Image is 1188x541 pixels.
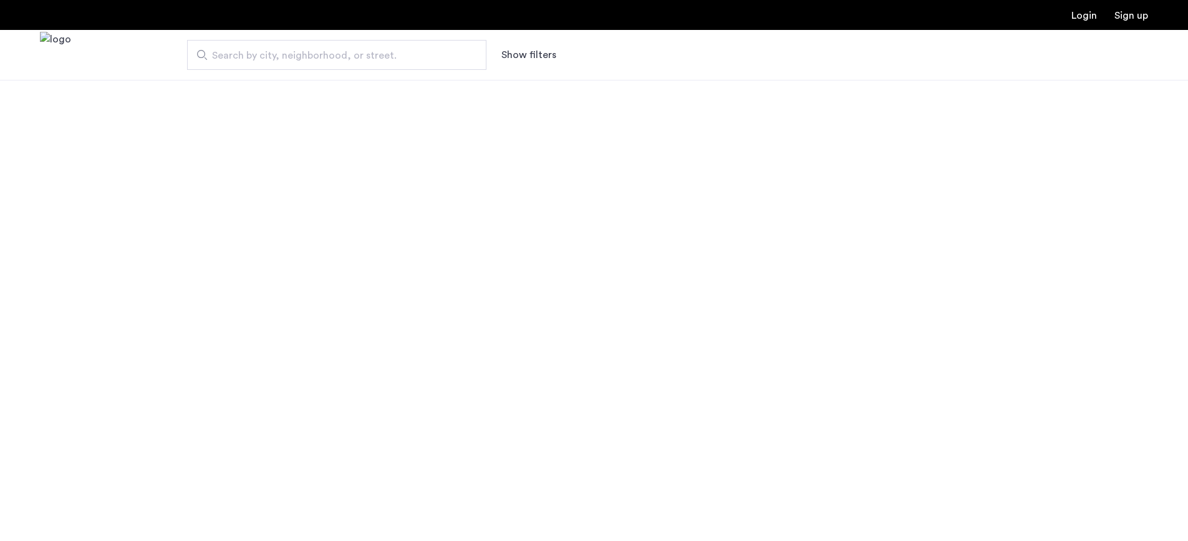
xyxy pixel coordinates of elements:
[1114,11,1148,21] a: Registration
[40,32,71,79] a: Cazamio Logo
[501,47,556,62] button: Show or hide filters
[187,40,486,70] input: Apartment Search
[212,48,452,63] span: Search by city, neighborhood, or street.
[1071,11,1097,21] a: Login
[40,32,71,79] img: logo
